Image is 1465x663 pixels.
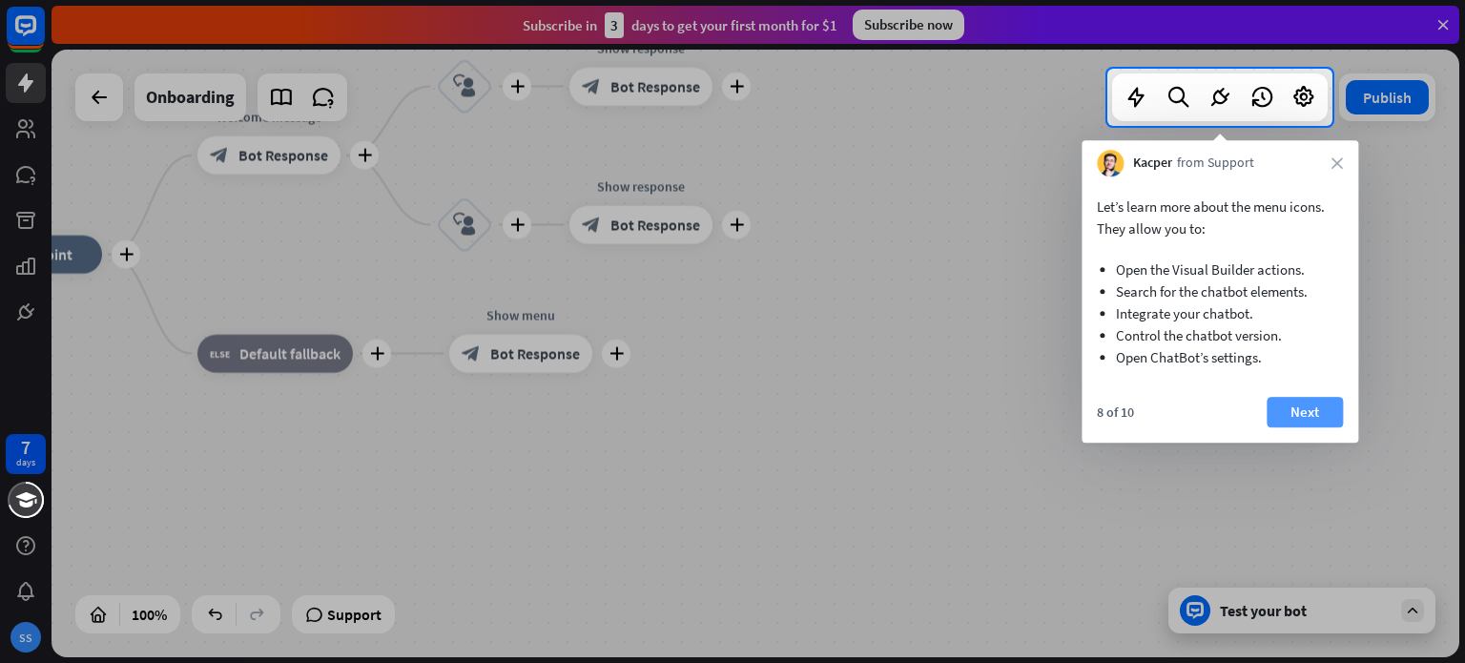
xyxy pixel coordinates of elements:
[15,8,72,65] button: Open LiveChat chat widget
[1116,346,1324,368] li: Open ChatBot’s settings.
[1116,280,1324,302] li: Search for the chatbot elements.
[1331,157,1343,169] i: close
[1133,154,1172,173] span: Kacper
[1177,154,1254,173] span: from Support
[1267,397,1343,427] button: Next
[1097,196,1343,239] p: Let’s learn more about the menu icons. They allow you to:
[1116,302,1324,324] li: Integrate your chatbot.
[1116,324,1324,346] li: Control the chatbot version.
[1097,404,1134,421] div: 8 of 10
[1116,259,1324,280] li: Open the Visual Builder actions.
